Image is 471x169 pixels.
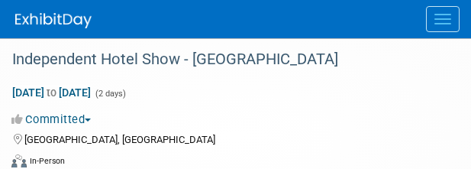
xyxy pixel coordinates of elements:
[11,112,97,128] button: Committed
[44,86,59,99] span: to
[11,86,92,99] span: [DATE] [DATE]
[426,6,460,32] button: Menu
[15,13,92,28] img: ExhibitDay
[94,89,126,99] span: (2 days)
[11,154,27,167] img: Format-Inperson.png
[29,155,65,167] div: In-Person
[24,134,215,145] span: [GEOGRAPHIC_DATA], [GEOGRAPHIC_DATA]
[7,46,440,73] div: Independent Hotel Show - [GEOGRAPHIC_DATA]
